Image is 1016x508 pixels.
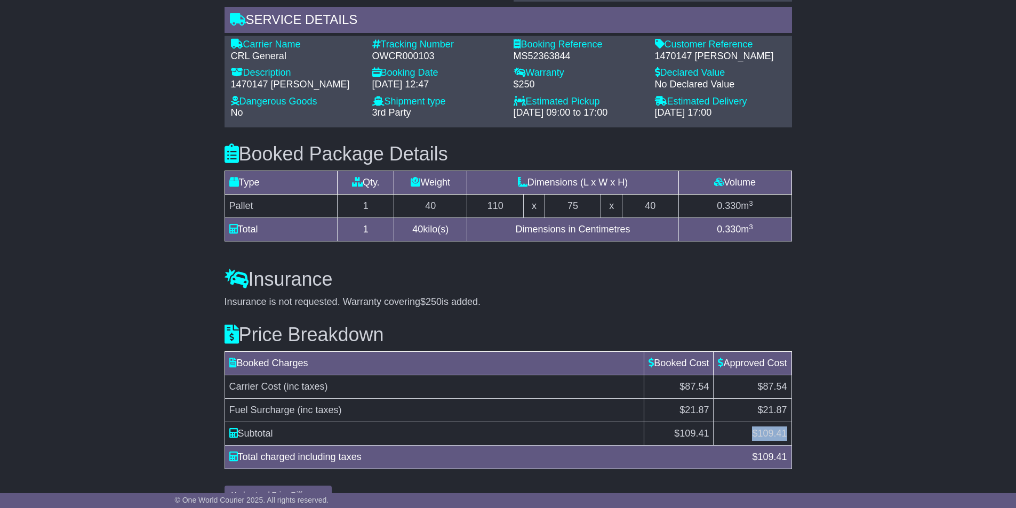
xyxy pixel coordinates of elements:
[749,223,753,231] sup: 3
[655,67,786,79] div: Declared Value
[225,352,644,375] td: Booked Charges
[231,79,362,91] div: 1470147 [PERSON_NAME]
[338,195,394,218] td: 1
[622,195,678,218] td: 40
[655,51,786,62] div: 1470147 [PERSON_NAME]
[231,39,362,51] div: Carrier Name
[749,199,753,207] sup: 3
[655,96,786,108] div: Estimated Delivery
[231,51,362,62] div: CRL General
[229,381,281,392] span: Carrier Cost
[231,67,362,79] div: Description
[225,324,792,345] h3: Price Breakdown
[655,107,786,119] div: [DATE] 17:00
[679,428,709,439] span: 109.41
[717,200,741,211] span: 0.330
[225,7,792,36] div: Service Details
[394,218,467,241] td: kilo(s)
[679,381,709,392] span: $87.54
[545,195,601,218] td: 75
[175,496,329,504] span: © One World Courier 2025. All rights reserved.
[284,381,328,392] span: (inc taxes)
[514,107,644,119] div: [DATE] 09:00 to 17:00
[757,451,787,462] span: 109.41
[467,218,678,241] td: Dimensions in Centimetres
[524,195,545,218] td: x
[644,352,714,375] td: Booked Cost
[229,405,295,415] span: Fuel Surcharge
[714,352,791,375] td: Approved Cost
[678,171,791,195] td: Volume
[225,269,792,290] h3: Insurance
[679,405,709,415] span: $21.87
[225,422,644,446] td: Subtotal
[717,224,741,235] span: 0.330
[338,171,394,195] td: Qty.
[678,218,791,241] td: m
[467,195,524,218] td: 110
[372,96,503,108] div: Shipment type
[514,51,644,62] div: MS52363844
[298,405,342,415] span: (inc taxes)
[225,218,338,241] td: Total
[514,39,644,51] div: Booking Reference
[678,195,791,218] td: m
[372,79,503,91] div: [DATE] 12:47
[372,107,411,118] span: 3rd Party
[372,39,503,51] div: Tracking Number
[655,79,786,91] div: No Declared Value
[372,51,503,62] div: OWCR000103
[372,67,503,79] div: Booking Date
[644,422,714,446] td: $
[225,486,332,504] button: Understand Price Difference
[757,405,787,415] span: $21.87
[655,39,786,51] div: Customer Reference
[714,422,791,446] td: $
[225,143,792,165] h3: Booked Package Details
[467,171,678,195] td: Dimensions (L x W x H)
[338,218,394,241] td: 1
[514,67,644,79] div: Warranty
[225,296,792,308] div: Insurance is not requested. Warranty covering is added.
[231,107,243,118] span: No
[747,450,792,464] div: $
[514,79,644,91] div: $250
[224,450,747,464] div: Total charged including taxes
[601,195,622,218] td: x
[757,428,787,439] span: 109.41
[225,171,338,195] td: Type
[514,96,644,108] div: Estimated Pickup
[394,195,467,218] td: 40
[412,224,423,235] span: 40
[225,195,338,218] td: Pallet
[231,96,362,108] div: Dangerous Goods
[420,296,442,307] span: $250
[757,381,787,392] span: $87.54
[394,171,467,195] td: Weight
